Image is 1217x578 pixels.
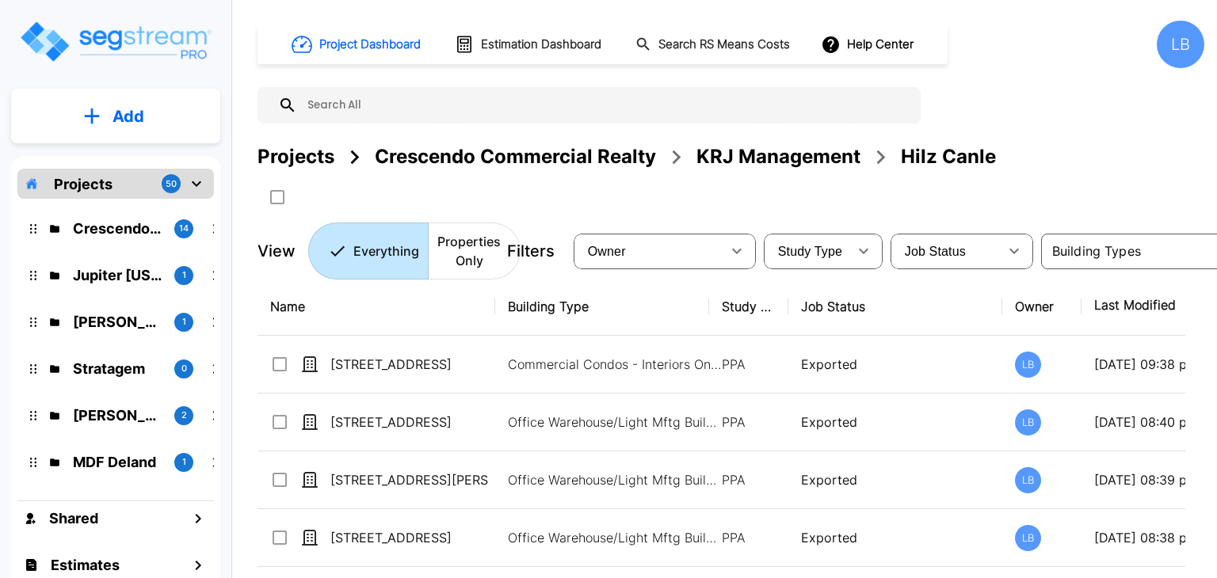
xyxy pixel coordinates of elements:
[49,508,98,529] h1: Shared
[507,239,555,263] p: Filters
[818,29,920,59] button: Help Center
[1015,352,1041,378] div: LB
[767,229,848,273] div: Select
[182,315,186,329] p: 1
[588,245,626,258] span: Owner
[801,528,990,547] p: Exported
[182,268,186,282] p: 1
[375,143,656,171] div: Crescendo Commercial Realty
[181,362,187,375] p: 0
[894,229,998,273] div: Select
[901,143,996,171] div: Hilz Canle
[448,28,610,61] button: Estimation Dashboard
[297,87,913,124] input: Search All
[428,222,521,279] button: Properties Only
[1015,525,1041,551] div: LB
[330,355,489,374] p: [STREET_ADDRESS]
[166,177,177,191] p: 50
[1002,278,1082,336] th: Owner
[577,229,721,273] div: Select
[258,278,495,336] th: Name
[508,470,722,489] p: Office Warehouse/Light Mftg Building, Office Warehouse/Light Mftg Building, Commercial Property Site
[308,222,521,279] div: Platform
[182,455,186,469] p: 1
[54,173,113,195] p: Projects
[722,413,776,432] p: PPA
[73,451,162,473] p: MDF Deland
[1015,467,1041,493] div: LB
[285,27,429,62] button: Project Dashboard
[330,470,489,489] p: [STREET_ADDRESS][PERSON_NAME]
[508,355,722,374] p: Commercial Condos - Interiors Only, Commercial Condos - Interiors Only
[801,355,990,374] p: Exported
[481,36,601,54] h1: Estimation Dashboard
[508,413,722,432] p: Office Warehouse/Light Mftg Building, Commercial Property Site
[801,470,990,489] p: Exported
[11,93,220,139] button: Add
[495,278,709,336] th: Building Type
[18,19,212,64] img: Logo
[51,554,120,576] h1: Estimates
[722,470,776,489] p: PPA
[1157,21,1204,68] div: LB
[629,29,799,60] button: Search RS Means Costs
[308,222,429,279] button: Everything
[722,528,776,547] p: PPA
[437,232,501,270] p: Properties Only
[709,278,788,336] th: Study Type
[905,245,966,258] span: Job Status
[722,355,776,374] p: PPA
[788,278,1002,336] th: Job Status
[330,413,489,432] p: [STREET_ADDRESS]
[73,264,162,286] p: Jupiter Texas Real Estate
[658,36,790,54] h1: Search RS Means Costs
[261,181,293,213] button: SelectAll
[113,105,144,128] p: Add
[73,218,162,239] p: Crescendo Commercial Realty
[696,143,860,171] div: KRJ Management
[258,143,334,171] div: Projects
[319,36,421,54] h1: Project Dashboard
[181,409,187,422] p: 2
[1015,409,1041,435] div: LB
[73,405,162,426] p: Dean Wooten
[258,239,296,263] p: View
[778,245,842,258] span: Study Type
[353,241,419,260] p: Everything
[73,311,162,333] p: Whitaker Properties, LLC
[330,528,489,547] p: [STREET_ADDRESS]
[508,528,722,547] p: Office Warehouse/Light Mftg Building, Commercial Property Site
[179,222,189,235] p: 14
[73,358,162,379] p: Stratagem
[801,413,990,432] p: Exported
